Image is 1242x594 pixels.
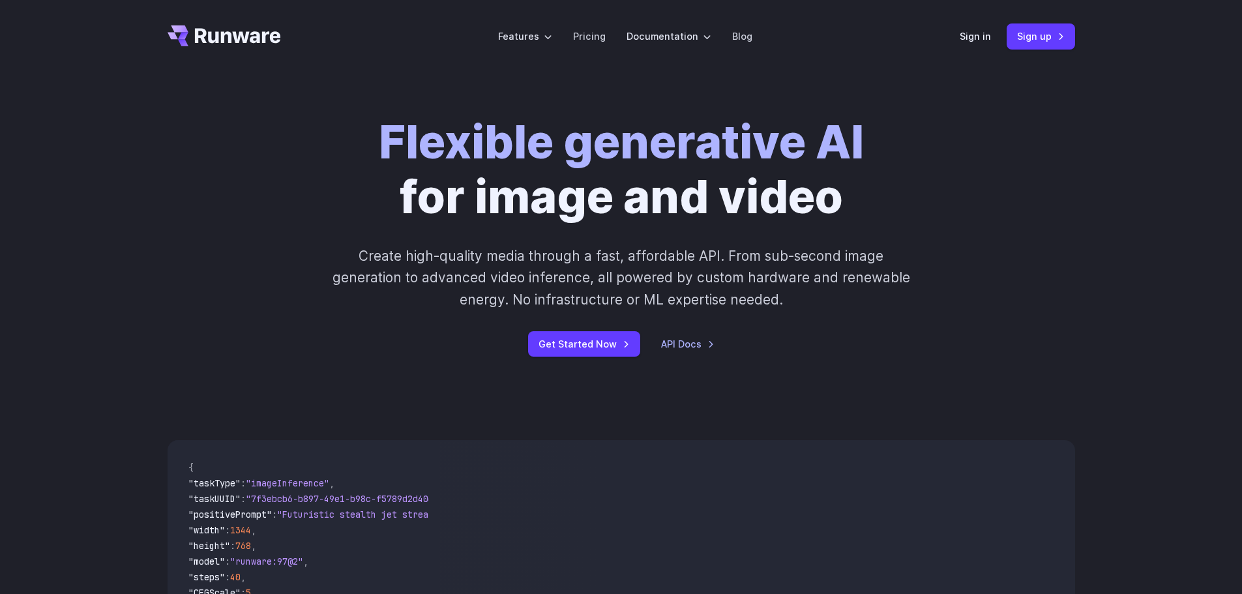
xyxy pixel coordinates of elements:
span: : [225,556,230,567]
span: "width" [188,524,225,536]
h1: for image and video [379,115,864,224]
span: : [272,509,277,520]
span: "positivePrompt" [188,509,272,520]
span: "steps" [188,571,225,583]
a: Pricing [573,29,606,44]
span: : [230,540,235,552]
span: 40 [230,571,241,583]
span: "7f3ebcb6-b897-49e1-b98c-f5789d2d40d7" [246,493,444,505]
span: 768 [235,540,251,552]
span: 1344 [230,524,251,536]
span: "imageInference" [246,477,329,489]
a: Sign up [1007,23,1075,49]
a: API Docs [661,336,715,351]
span: , [303,556,308,567]
span: "runware:97@2" [230,556,303,567]
span: : [241,493,246,505]
span: : [241,477,246,489]
label: Documentation [627,29,711,44]
a: Get Started Now [528,331,640,357]
a: Go to / [168,25,281,46]
span: : [225,571,230,583]
span: "taskType" [188,477,241,489]
span: , [241,571,246,583]
p: Create high-quality media through a fast, affordable API. From sub-second image generation to adv... [331,245,911,310]
span: , [251,540,256,552]
strong: Flexible generative AI [379,114,864,170]
span: , [329,477,334,489]
span: "taskUUID" [188,493,241,505]
span: "model" [188,556,225,567]
label: Features [498,29,552,44]
a: Sign in [960,29,991,44]
span: { [188,462,194,473]
span: , [251,524,256,536]
span: : [225,524,230,536]
span: "height" [188,540,230,552]
a: Blog [732,29,752,44]
span: "Futuristic stealth jet streaking through a neon-lit cityscape with glowing purple exhaust" [277,509,752,520]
